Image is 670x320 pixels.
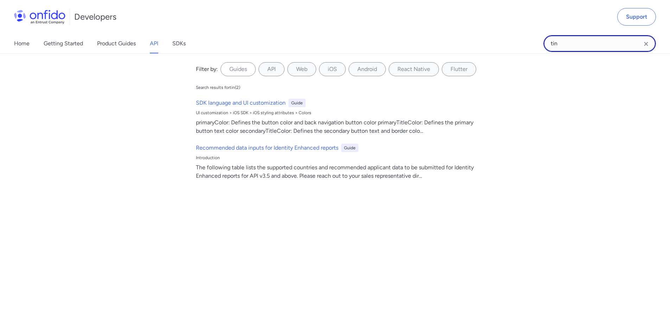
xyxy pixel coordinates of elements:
[44,34,83,53] a: Getting Started
[14,34,30,53] a: Home
[319,62,346,76] label: iOS
[172,34,186,53] a: SDKs
[193,141,483,183] a: Recommended data inputs for Identity Enhanced reportsGuideIntroductionThe following table lists t...
[196,65,218,73] div: Filter by:
[193,96,483,138] a: SDK language and UI customizationGuideUI customization > iOS SDK > iOS styling attributes > Color...
[617,8,656,26] a: Support
[642,40,650,48] svg: Clear search field button
[196,144,338,152] h6: Recommended data inputs for Identity Enhanced reports
[259,62,285,76] label: API
[196,110,480,116] div: UI customization > iOS SDK > iOS styling attributes > Colors
[288,99,306,107] div: Guide
[74,11,116,22] h1: Developers
[196,155,480,161] div: Introduction
[341,144,358,152] div: Guide
[150,34,158,53] a: API
[196,99,286,107] h6: SDK language and UI customization
[196,118,480,135] div: primaryColor: Defines the button color and back navigation button color primaryTitleColor: Define...
[389,62,439,76] label: React Native
[287,62,316,76] label: Web
[14,10,65,24] img: Onfido Logo
[196,163,480,180] div: The following table lists the supported countries and recommended applicant data to be submitted ...
[349,62,386,76] label: Android
[196,85,240,90] div: Search results for tin ( 2 )
[97,34,136,53] a: Product Guides
[543,35,656,52] input: Onfido search input field
[221,62,256,76] label: Guides
[442,62,476,76] label: Flutter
